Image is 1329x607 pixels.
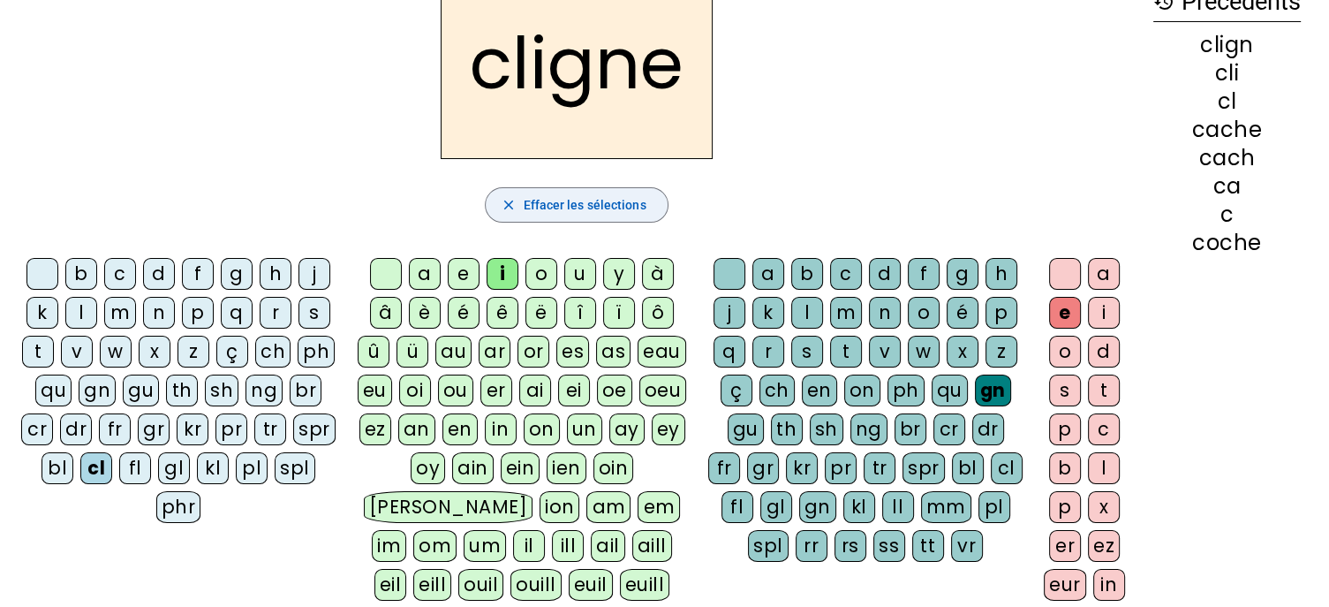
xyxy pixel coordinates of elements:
[586,491,631,523] div: am
[1049,530,1081,562] div: er
[275,452,315,484] div: spl
[480,375,512,406] div: er
[260,297,291,329] div: r
[760,491,792,523] div: gl
[177,336,209,368] div: z
[567,414,602,445] div: un
[912,530,944,562] div: tt
[1088,452,1120,484] div: l
[104,258,136,290] div: c
[1153,34,1301,56] div: clign
[100,336,132,368] div: w
[1153,148,1301,169] div: cach
[714,297,745,329] div: j
[902,452,945,484] div: spr
[442,414,478,445] div: en
[591,530,625,562] div: ail
[1153,204,1301,225] div: c
[510,569,561,601] div: ouill
[791,297,823,329] div: l
[947,297,978,329] div: é
[564,297,596,329] div: î
[887,375,925,406] div: ph
[448,297,479,329] div: é
[517,336,549,368] div: or
[985,258,1017,290] div: h
[834,530,866,562] div: rs
[869,258,901,290] div: d
[254,414,286,445] div: tr
[747,452,779,484] div: gr
[260,258,291,290] div: h
[796,530,827,562] div: rr
[593,452,634,484] div: oin
[255,336,291,368] div: ch
[1088,258,1120,290] div: a
[895,414,926,445] div: br
[485,414,517,445] div: in
[358,336,389,368] div: û
[1088,336,1120,368] div: d
[791,336,823,368] div: s
[464,530,506,562] div: um
[558,375,590,406] div: ei
[759,375,795,406] div: ch
[708,452,740,484] div: fr
[1088,297,1120,329] div: i
[358,375,392,406] div: eu
[652,414,685,445] div: ey
[143,297,175,329] div: n
[487,297,518,329] div: ê
[197,452,229,484] div: kl
[485,187,668,223] button: Effacer les sélections
[1049,375,1081,406] div: s
[952,452,984,484] div: bl
[215,414,247,445] div: pr
[802,375,837,406] div: en
[435,336,472,368] div: au
[119,452,151,484] div: fl
[547,452,586,484] div: ien
[479,336,510,368] div: ar
[156,491,201,523] div: phr
[830,336,862,368] div: t
[413,569,451,601] div: eill
[603,258,635,290] div: y
[359,414,391,445] div: ez
[448,258,479,290] div: e
[638,336,686,368] div: eau
[596,336,631,368] div: as
[1044,569,1086,601] div: eur
[298,336,335,368] div: ph
[786,452,818,484] div: kr
[728,414,764,445] div: gu
[293,414,336,445] div: spr
[873,530,905,562] div: ss
[752,336,784,368] div: r
[721,375,752,406] div: ç
[972,414,1004,445] div: dr
[748,530,789,562] div: spl
[639,375,687,406] div: oeu
[42,452,73,484] div: bl
[298,258,330,290] div: j
[372,530,406,562] div: im
[35,375,72,406] div: qu
[79,375,116,406] div: gn
[975,375,1011,406] div: gn
[104,297,136,329] div: m
[1049,491,1081,523] div: p
[564,258,596,290] div: u
[409,297,441,329] div: è
[370,297,402,329] div: â
[603,297,635,329] div: ï
[632,530,672,562] div: aill
[869,336,901,368] div: v
[1049,452,1081,484] div: b
[642,258,674,290] div: à
[523,194,646,216] span: Effacer les sélections
[921,491,971,523] div: mm
[1153,176,1301,197] div: ca
[364,491,532,523] div: [PERSON_NAME]
[620,569,669,601] div: euill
